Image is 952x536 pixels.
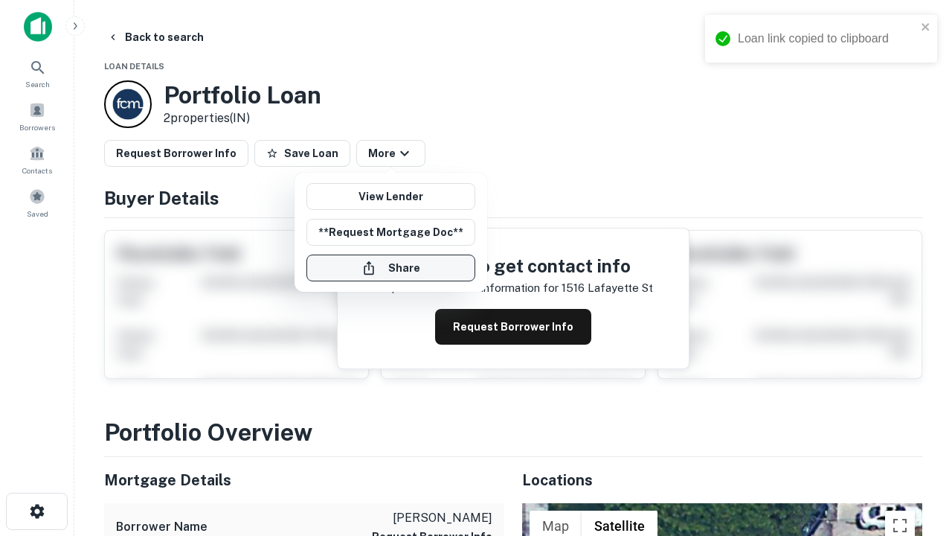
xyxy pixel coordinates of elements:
[306,255,475,281] button: Share
[921,21,931,35] button: close
[306,219,475,246] button: **Request Mortgage Doc**
[878,369,952,441] iframe: Chat Widget
[738,30,916,48] div: Loan link copied to clipboard
[306,183,475,210] a: View Lender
